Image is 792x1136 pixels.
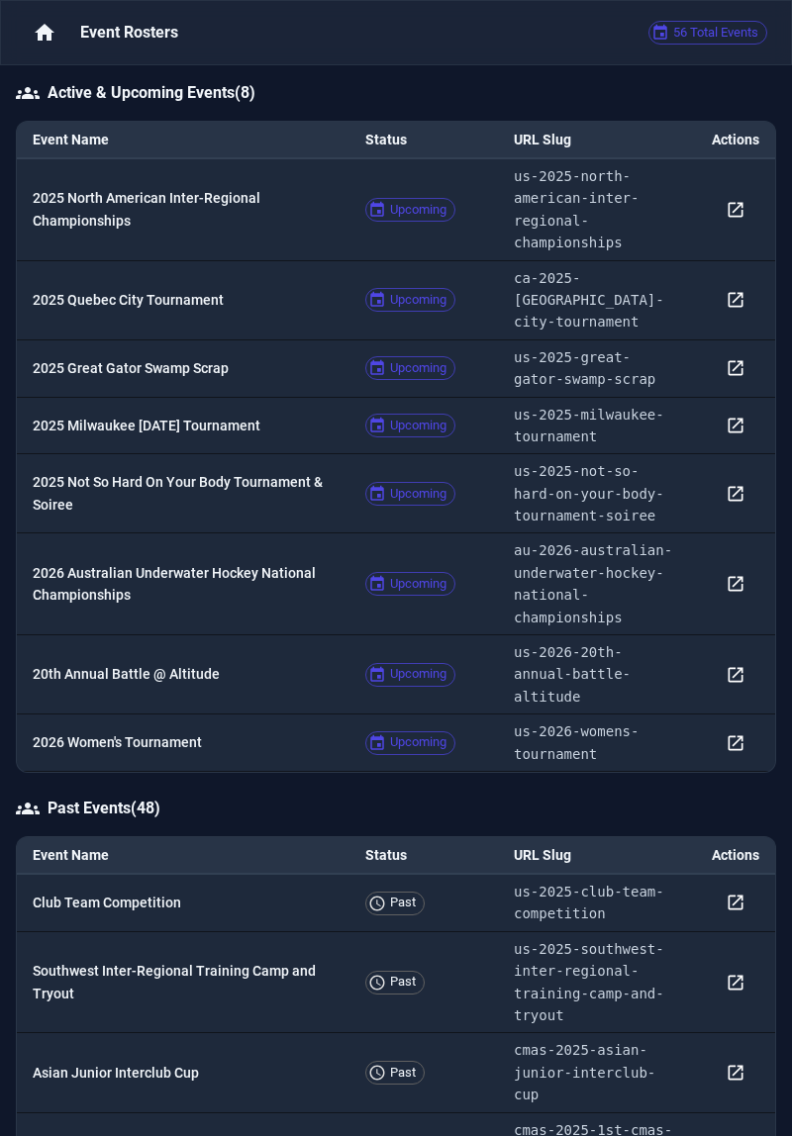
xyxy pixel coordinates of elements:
[514,404,680,448] p: us-2025-milwaukee-tournament
[382,972,424,993] span: Past
[382,290,454,311] span: Upcoming
[33,892,334,913] p: Club Team Competition
[80,21,648,45] div: Event Rosters
[721,285,750,315] button: View rosters
[514,539,680,628] p: au-2026-australian-underwater-hockey-national-championships
[514,346,680,391] p: us-2025-great-gator-swamp-scrap
[721,195,750,225] button: View rosters
[696,122,775,159] th: Actions
[382,484,454,505] span: Upcoming
[382,1063,424,1084] span: Past
[514,938,680,1027] p: us-2025-southwest-inter-regional-training-camp-and-tryout
[33,289,334,311] p: 2025 Quebec City Tournament
[17,122,349,159] th: Event Name
[382,200,454,221] span: Upcoming
[721,411,750,440] button: View rosters
[514,460,680,526] p: us-2025-not-so-hard-on-your-body-tournament-soiree
[382,416,454,436] span: Upcoming
[33,562,334,607] p: 2026 Australian Underwater Hockey National Championships
[721,479,750,509] button: View rosters
[514,165,680,254] p: us-2025-north-american-inter-regional-championships
[17,837,349,875] th: Event Name
[498,122,696,159] th: URL Slug
[514,1039,680,1105] p: cmas-2025-asian-junior-interclub-cup
[514,720,680,765] p: us-2026-womens-tournament
[721,1058,750,1088] button: View rosters
[33,357,334,379] p: 2025 Great Gator Swamp Scrap
[721,569,750,599] button: View rosters
[498,837,696,875] th: URL Slug
[721,353,750,383] button: View rosters
[33,471,334,516] p: 2025 Not So Hard On Your Body Tournament & Soiree
[33,960,334,1004] p: Southwest Inter-Regional Training Camp and Tryout
[721,888,750,917] button: View rosters
[514,267,680,333] p: ca-2025-[GEOGRAPHIC_DATA]-city-tournament
[382,358,454,379] span: Upcoming
[382,732,454,753] span: Upcoming
[514,641,680,708] p: us-2026-20th-annual-battle-altitude
[665,23,766,44] span: 56 Total Events
[33,663,334,685] p: 20th Annual Battle @ Altitude
[721,728,750,758] button: View rosters
[349,837,498,875] th: Status
[33,187,334,232] p: 2025 North American Inter-Regional Championships
[33,731,334,753] p: 2026 Women's Tournament
[696,837,775,875] th: Actions
[382,893,424,913] span: Past
[16,797,776,820] h6: Past Events ( 48 )
[382,574,454,595] span: Upcoming
[349,122,498,159] th: Status
[382,664,454,685] span: Upcoming
[33,415,334,436] p: 2025 Milwaukee [DATE] Tournament
[514,881,680,925] p: us-2025-club-team-competition
[721,968,750,997] button: View rosters
[721,660,750,690] button: View rosters
[16,81,776,105] h6: Active & Upcoming Events ( 8 )
[33,1062,334,1084] p: Asian Junior Interclub Cup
